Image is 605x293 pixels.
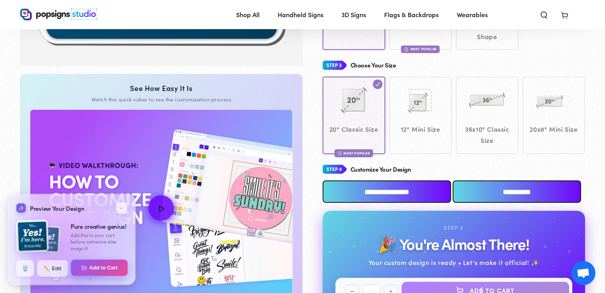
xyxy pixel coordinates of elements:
[534,6,554,23] summary: Search our site
[71,259,128,276] button: Add to Cart
[378,236,529,252] h2: 🎉 You're Almost There!
[335,4,372,25] a: 3D Signs
[116,202,127,214] button: ←
[16,203,84,214] div: Preview Your Design
[30,84,293,93] div: See How Easy It Is
[444,224,463,232] div: Step 2
[323,58,347,73] img: Step 3
[351,62,396,69] h4: Choose Your Size
[323,162,347,177] img: Step 4
[16,203,26,213] div: ✨
[81,265,87,270] img: Cart
[272,4,329,25] a: Handheld Signs
[384,9,439,20] span: Flags & Backdrops
[230,4,266,25] a: Shop All
[37,260,68,277] button: ✏️Edit
[20,8,97,20] img: Popsigns Studio
[30,96,293,103] div: Watch this quick video to see the customization process
[16,220,49,253] img: Design Side 1
[335,257,573,268] div: Your custom design is ready • Let's make it official! ✨
[378,4,445,25] a: Flags & Backdrops
[71,232,127,251] div: Add this to your cart before someone else snags it!
[457,9,488,20] span: Wearables
[341,9,366,20] span: 3D Signs
[236,9,260,20] span: Shop All
[44,266,49,271] span: ✏️
[451,4,494,25] a: Wearables
[351,166,411,173] h4: Customize Your Design
[571,261,595,285] div: Open chat
[278,9,323,20] span: Handheld Signs
[16,260,34,277] button: 🗑️
[71,222,127,230] div: Pure creative genius!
